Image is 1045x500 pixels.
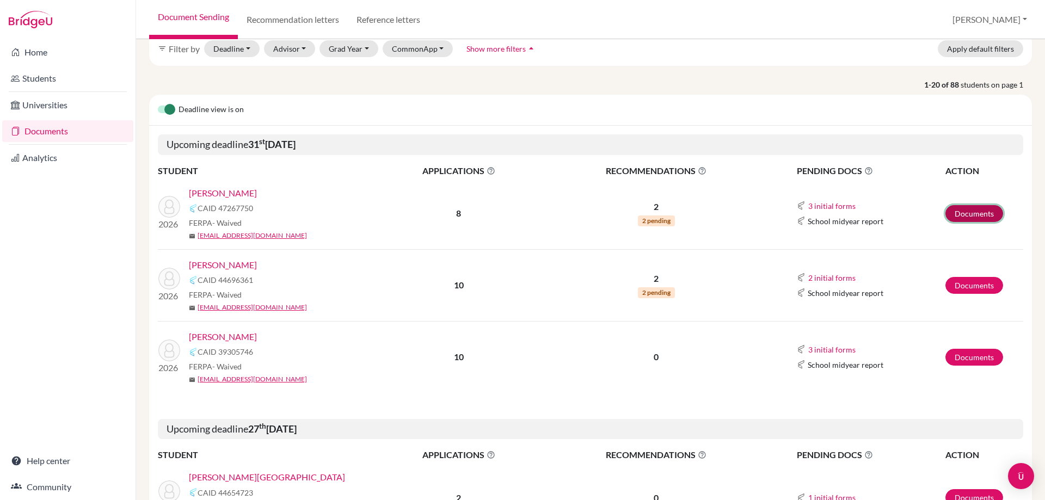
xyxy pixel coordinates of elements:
[179,103,244,116] span: Deadline view is on
[158,289,180,303] p: 2026
[9,11,52,28] img: Bridge-U
[454,351,464,362] b: 10
[543,350,770,363] p: 0
[961,79,1032,90] span: students on page 1
[158,134,1023,155] h5: Upcoming deadline
[189,217,242,229] span: FERPA
[2,120,133,142] a: Documents
[2,147,133,169] a: Analytics
[319,40,378,57] button: Grad Year
[189,361,242,372] span: FERPA
[945,349,1003,366] a: Documents
[198,231,307,240] a: [EMAIL_ADDRESS][DOMAIN_NAME]
[466,44,526,53] span: Show more filters
[808,200,856,212] button: 3 initial forms
[158,268,180,289] img: Kim, Samuel
[189,204,198,213] img: Common App logo
[259,422,266,430] sup: th
[212,218,242,227] span: - Waived
[543,448,770,461] span: RECOMMENDATIONS
[189,348,198,356] img: Common App logo
[158,44,167,53] i: filter_list
[457,40,546,57] button: Show more filtersarrow_drop_up
[158,339,180,361] img: Miranda, Roger
[248,423,297,435] b: 27 [DATE]
[169,44,200,54] span: Filter by
[797,288,806,297] img: Common App logo
[945,277,1003,294] a: Documents
[212,362,242,371] span: - Waived
[797,164,944,177] span: PENDING DOCS
[808,215,883,227] span: School midyear report
[924,79,961,90] strong: 1-20 of 88
[189,187,257,200] a: [PERSON_NAME]
[189,289,242,300] span: FERPA
[189,276,198,285] img: Common App logo
[797,217,806,225] img: Common App logo
[198,274,253,286] span: CAID 44696361
[808,287,883,299] span: School midyear report
[945,205,1003,222] a: Documents
[948,9,1032,30] button: [PERSON_NAME]
[158,164,376,178] th: STUDENT
[198,303,307,312] a: [EMAIL_ADDRESS][DOMAIN_NAME]
[198,487,253,498] span: CAID 44654723
[189,258,257,271] a: [PERSON_NAME]
[189,376,195,383] span: mail
[797,201,806,210] img: Common App logo
[454,280,464,290] b: 10
[158,448,376,462] th: STUDENT
[198,346,253,357] span: CAID 39305746
[189,305,195,311] span: mail
[797,448,944,461] span: PENDING DOCS
[264,40,316,57] button: Advisor
[204,40,260,57] button: Deadline
[2,450,133,472] a: Help center
[808,343,856,356] button: 3 initial forms
[189,233,195,239] span: mail
[2,476,133,498] a: Community
[189,330,257,343] a: [PERSON_NAME]
[198,374,307,384] a: [EMAIL_ADDRESS][DOMAIN_NAME]
[797,360,806,369] img: Common App logo
[2,41,133,63] a: Home
[2,67,133,89] a: Students
[158,361,180,374] p: 2026
[808,271,856,284] button: 2 initial forms
[938,40,1023,57] button: Apply default filters
[638,215,675,226] span: 2 pending
[158,419,1023,440] h5: Upcoming deadline
[797,345,806,354] img: Common App logo
[543,164,770,177] span: RECOMMENDATIONS
[259,137,265,146] sup: st
[198,202,253,214] span: CAID 47267750
[376,448,542,461] span: APPLICATIONS
[376,164,542,177] span: APPLICATIONS
[248,138,296,150] b: 31 [DATE]
[797,273,806,282] img: Common App logo
[543,200,770,213] p: 2
[158,196,180,218] img: Atha, Joseph
[456,208,461,218] b: 8
[2,94,133,116] a: Universities
[808,359,883,371] span: School midyear report
[945,164,1023,178] th: ACTION
[945,448,1023,462] th: ACTION
[189,488,198,497] img: Common App logo
[543,272,770,285] p: 2
[383,40,453,57] button: CommonApp
[189,471,345,484] a: [PERSON_NAME][GEOGRAPHIC_DATA]
[638,287,675,298] span: 2 pending
[1008,463,1034,489] div: Open Intercom Messenger
[526,43,537,54] i: arrow_drop_up
[212,290,242,299] span: - Waived
[158,218,180,231] p: 2026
